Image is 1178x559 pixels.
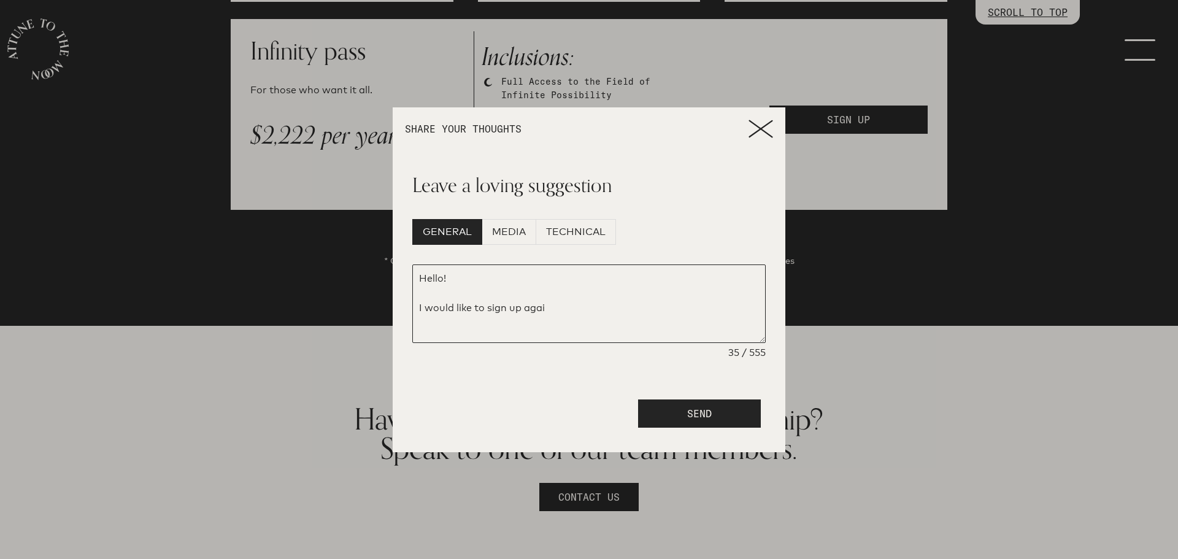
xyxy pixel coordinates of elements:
[405,124,749,134] p: SHARE YOUR THOUGHTS
[687,406,712,421] span: SEND
[492,225,526,239] span: MEDIA
[728,345,766,360] small: 35 / 555
[412,170,766,199] p: Leave a loving suggestion
[638,399,761,428] button: SEND
[546,225,606,239] span: TECHNICAL
[423,225,472,239] span: GENERAL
